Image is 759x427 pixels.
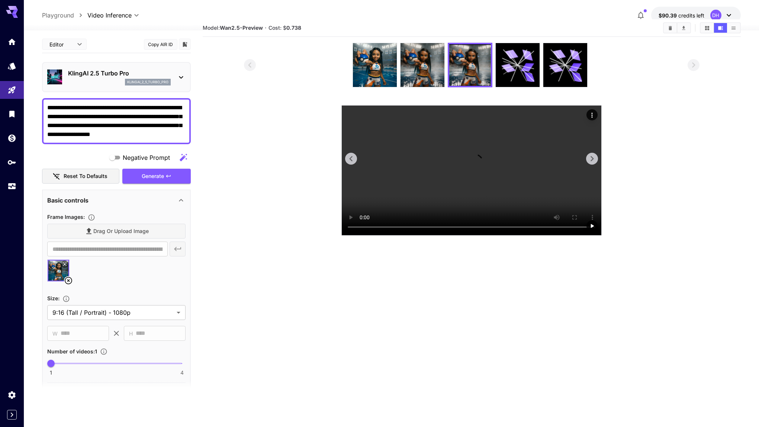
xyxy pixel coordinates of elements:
div: Playground [7,85,16,95]
img: Zh32GAAAAAZJREFUAwAtCjkqPJLdNwAAAABJRU5ErkJggg== [353,43,397,87]
b: 0.738 [286,25,301,31]
div: Usage [7,182,16,191]
button: Show media in video view [714,23,727,33]
span: W [52,329,58,338]
div: DH [710,10,721,21]
span: 9:16 (Tall / Portrait) - 1080p [52,308,174,317]
span: Number of videos : 1 [47,348,97,355]
span: Editor [49,41,73,48]
span: 4 [180,369,184,376]
button: Clear All [664,23,677,33]
button: Add to library [181,40,188,49]
span: Negative Prompt [123,153,170,162]
button: Adjust the dimensions of the generated image by specifying its width and height in pixels, or sel... [60,295,73,303]
div: Models [7,61,16,71]
button: Copy AIR ID [144,39,177,50]
div: API Keys [7,158,16,167]
button: Show media in list view [727,23,740,33]
span: Frame Images : [47,214,85,220]
span: Cost: $ [268,25,301,31]
button: $90.39468DH [651,7,741,24]
span: Video Inference [87,11,132,20]
button: Reset to defaults [42,169,119,184]
img: 6gAAAABJRU5ErkJggg== [449,44,491,86]
span: $90.39 [659,12,678,19]
div: Basic controls [47,191,186,209]
button: Upload frame images. [85,214,98,221]
p: KlingAI 2.5 Turbo Pro [68,69,171,78]
div: Library [7,109,16,119]
p: · [265,23,267,32]
b: Wan2.5-Preview [220,25,263,31]
span: H [129,329,133,338]
span: Generate [142,172,164,181]
span: 1 [50,369,52,376]
div: Home [7,37,16,46]
img: +tHsaOAAAABklEQVQDAG9tn94Cmr1OAAAAAElFTkSuQmCC [401,43,444,87]
button: Generate [122,169,191,184]
span: Model: [203,25,263,31]
button: Download All [677,23,690,33]
span: Size : [47,295,60,301]
div: Wallet [7,133,16,143]
div: Clear AllDownload All [663,22,691,33]
p: klingai_2_5_turbo_pro [127,80,168,85]
span: credits left [678,12,704,19]
div: Actions [586,109,598,120]
a: Playground [42,11,74,20]
div: $90.39468 [659,12,704,19]
button: Expand sidebar [7,410,17,420]
div: Show media in grid viewShow media in video viewShow media in list view [700,22,741,33]
div: Play video [586,220,598,232]
button: Show media in grid view [701,23,714,33]
p: Basic controls [47,196,89,205]
button: Specify how many videos to generate in a single request. Each video generation will be charged se... [97,348,110,355]
nav: breadcrumb [42,11,87,20]
div: Settings [7,390,16,399]
div: KlingAI 2.5 Turbo Proklingai_2_5_turbo_pro [47,66,186,88]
